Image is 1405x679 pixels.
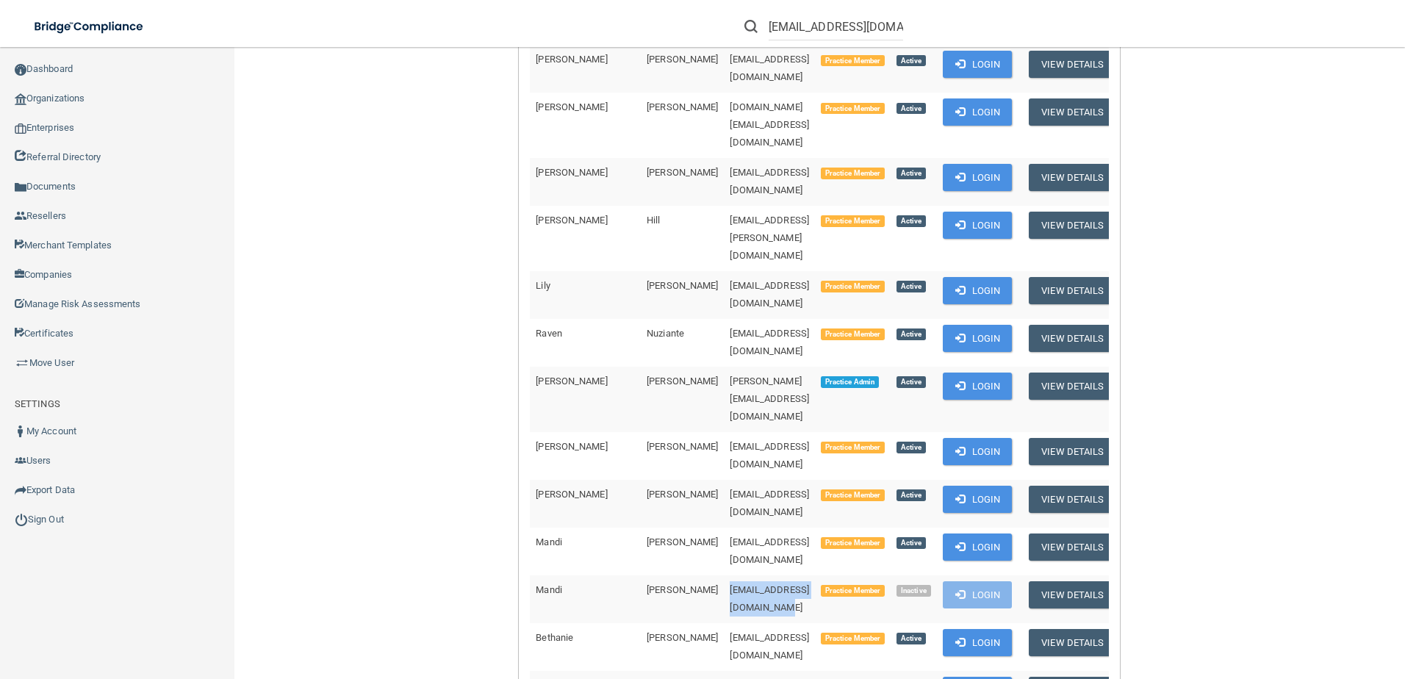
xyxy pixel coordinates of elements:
[15,455,26,467] img: icon-users.e205127d.png
[15,93,26,105] img: organization-icon.f8decf85.png
[1029,486,1115,513] button: View Details
[15,356,29,370] img: briefcase.64adab9b.png
[647,54,718,65] span: [PERSON_NAME]
[1029,533,1115,561] button: View Details
[15,484,26,496] img: icon-export.b9366987.png
[943,438,1013,465] button: Login
[943,533,1013,561] button: Login
[943,51,1013,78] button: Login
[536,536,562,547] span: Mandi
[821,633,885,644] span: Practice Member
[536,280,550,291] span: Lily
[730,441,809,470] span: [EMAIL_ADDRESS][DOMAIN_NAME]
[647,632,718,643] span: [PERSON_NAME]
[730,584,809,613] span: [EMAIL_ADDRESS][DOMAIN_NAME]
[821,585,885,597] span: Practice Member
[821,442,885,453] span: Practice Member
[22,12,157,42] img: bridge_compliance_login_screen.278c3ca4.svg
[896,376,926,388] span: Active
[1029,581,1115,608] button: View Details
[821,328,885,340] span: Practice Member
[536,376,607,387] span: [PERSON_NAME]
[15,513,28,526] img: ic_power_dark.7ecde6b1.png
[730,376,809,422] span: [PERSON_NAME][EMAIL_ADDRESS][DOMAIN_NAME]
[943,581,1013,608] button: Login
[896,168,926,179] span: Active
[1029,164,1115,191] button: View Details
[15,395,60,413] label: SETTINGS
[536,584,562,595] span: Mandi
[821,55,885,67] span: Practice Member
[821,281,885,292] span: Practice Member
[647,280,718,291] span: [PERSON_NAME]
[1029,629,1115,656] button: View Details
[730,489,809,517] span: [EMAIL_ADDRESS][DOMAIN_NAME]
[1029,438,1115,465] button: View Details
[1029,325,1115,352] button: View Details
[821,537,885,549] span: Practice Member
[536,632,573,643] span: Bethanie
[15,123,26,134] img: enterprise.0d942306.png
[536,54,607,65] span: [PERSON_NAME]
[1029,212,1115,239] button: View Details
[821,376,879,388] span: Practice Admin
[536,215,607,226] span: [PERSON_NAME]
[821,168,885,179] span: Practice Member
[821,489,885,501] span: Practice Member
[15,210,26,222] img: ic_reseller.de258add.png
[730,280,809,309] span: [EMAIL_ADDRESS][DOMAIN_NAME]
[15,425,26,437] img: ic_user_dark.df1a06c3.png
[943,629,1013,656] button: Login
[943,373,1013,400] button: Login
[943,98,1013,126] button: Login
[647,376,718,387] span: [PERSON_NAME]
[1029,277,1115,304] button: View Details
[647,328,684,339] span: Nuziante
[896,215,926,227] span: Active
[896,55,926,67] span: Active
[744,20,758,33] img: ic-search.3b580494.png
[647,489,718,500] span: [PERSON_NAME]
[647,584,718,595] span: [PERSON_NAME]
[896,537,926,549] span: Active
[896,281,926,292] span: Active
[896,442,926,453] span: Active
[536,328,562,339] span: Raven
[15,64,26,76] img: ic_dashboard_dark.d01f4a41.png
[730,101,809,148] span: [DOMAIN_NAME][EMAIL_ADDRESS][DOMAIN_NAME]
[1029,98,1115,126] button: View Details
[730,215,809,261] span: [EMAIL_ADDRESS][PERSON_NAME][DOMAIN_NAME]
[1029,373,1115,400] button: View Details
[536,441,607,452] span: [PERSON_NAME]
[896,633,926,644] span: Active
[647,536,718,547] span: [PERSON_NAME]
[15,182,26,193] img: icon-documents.8dae5593.png
[769,13,903,40] input: Search
[896,489,926,501] span: Active
[536,167,607,178] span: [PERSON_NAME]
[647,215,660,226] span: Hill
[730,167,809,195] span: [EMAIL_ADDRESS][DOMAIN_NAME]
[647,167,718,178] span: [PERSON_NAME]
[896,328,926,340] span: Active
[896,585,931,597] span: Inactive
[943,164,1013,191] button: Login
[536,489,607,500] span: [PERSON_NAME]
[821,103,885,115] span: Practice Member
[647,441,718,452] span: [PERSON_NAME]
[896,103,926,115] span: Active
[943,277,1013,304] button: Login
[1029,51,1115,78] button: View Details
[730,632,809,661] span: [EMAIL_ADDRESS][DOMAIN_NAME]
[730,328,809,356] span: [EMAIL_ADDRESS][DOMAIN_NAME]
[943,212,1013,239] button: Login
[536,101,607,112] span: [PERSON_NAME]
[943,486,1013,513] button: Login
[943,325,1013,352] button: Login
[730,54,809,82] span: [EMAIL_ADDRESS][DOMAIN_NAME]
[821,215,885,227] span: Practice Member
[730,536,809,565] span: [EMAIL_ADDRESS][DOMAIN_NAME]
[647,101,718,112] span: [PERSON_NAME]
